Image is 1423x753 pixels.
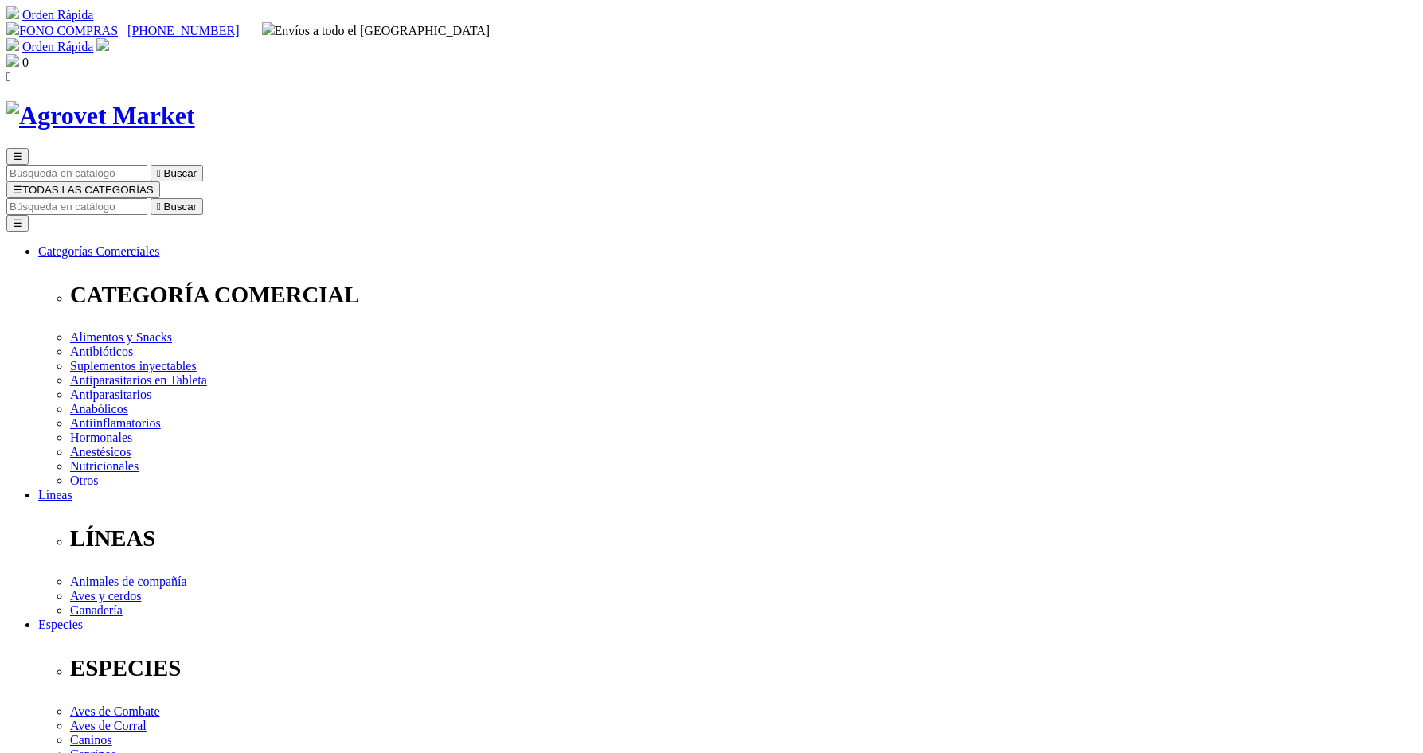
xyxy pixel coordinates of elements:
img: user.svg [96,38,109,51]
button: ☰TODAS LAS CATEGORÍAS [6,181,160,198]
a: Antiparasitarios en Tableta [70,373,207,387]
a: Anestésicos [70,445,131,458]
i:  [157,167,161,179]
a: Antiparasitarios [70,388,151,401]
span: Buscar [164,201,197,213]
iframe: Brevo live chat [8,580,275,745]
img: shopping-cart.svg [6,6,19,19]
a: Hormonales [70,431,132,444]
img: delivery-truck.svg [262,22,275,35]
p: CATEGORÍA COMERCIAL [70,282,1417,308]
a: Orden Rápida [22,40,93,53]
img: shopping-cart.svg [6,38,19,51]
a: Alimentos y Snacks [70,330,172,344]
a: Caninos [70,733,111,747]
a: Nutricionales [70,459,139,473]
a: Suplementos inyectables [70,359,197,373]
i:  [157,201,161,213]
img: shopping-bag.svg [6,54,19,67]
i:  [6,70,11,84]
a: [PHONE_NUMBER] [127,24,239,37]
button:  Buscar [151,198,203,215]
button:  Buscar [151,165,203,181]
span: Envíos a todo el [GEOGRAPHIC_DATA] [262,24,491,37]
img: Agrovet Market [6,101,195,131]
a: Líneas [38,488,72,501]
img: phone.svg [6,22,19,35]
a: FONO COMPRAS [6,24,118,37]
span: ☰ [13,184,22,196]
a: Acceda a su cuenta de cliente [96,40,109,53]
a: Categorías Comerciales [38,244,159,258]
span: 0 [22,56,29,69]
input: Buscar [6,198,147,215]
p: LÍNEAS [70,525,1417,552]
a: Orden Rápida [22,8,93,21]
span: Buscar [164,167,197,179]
a: Antiinflamatorios [70,416,161,430]
p: ESPECIES [70,655,1417,681]
a: Anabólicos [70,402,128,416]
a: Antibióticos [70,345,133,358]
button: ☰ [6,215,29,232]
button: ☰ [6,148,29,165]
a: Otros [70,474,99,487]
input: Buscar [6,165,147,181]
a: Animales de compañía [70,575,187,588]
span: ☰ [13,150,22,162]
